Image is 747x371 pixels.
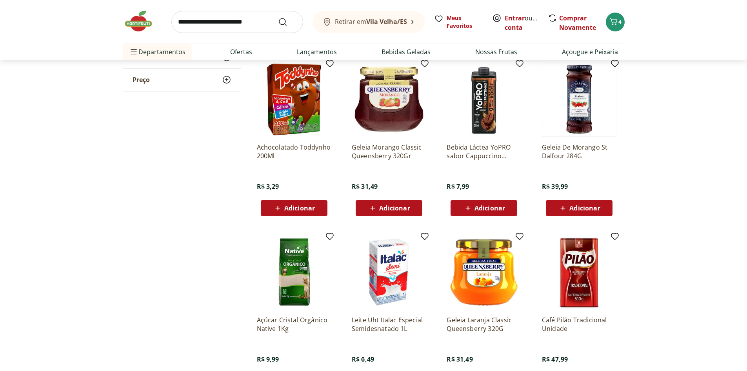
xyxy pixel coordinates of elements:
[542,62,616,137] img: Geleia De Morango St Dalfour 284G
[505,14,525,22] a: Entrar
[261,200,327,216] button: Adicionar
[171,11,303,33] input: search
[257,355,279,364] span: R$ 9,99
[133,76,150,84] span: Preço
[447,14,483,30] span: Meus Favoritos
[366,17,407,26] b: Vila Velha/ES
[352,182,378,191] span: R$ 31,49
[352,143,426,160] a: Geleia Morango Classic Queensberry 320Gr
[559,14,596,32] a: Comprar Novamente
[447,355,473,364] span: R$ 31,49
[542,355,568,364] span: R$ 47,99
[129,42,185,61] span: Departamentos
[447,182,469,191] span: R$ 7,99
[257,182,279,191] span: R$ 3,29
[230,47,252,57] a: Ofertas
[297,47,337,57] a: Lançamentos
[257,235,331,309] img: Açúcar Cristal Orgânico Native 1Kg
[447,235,521,309] img: Geleia Laranja Classic Queensberry 320G
[542,316,616,333] a: Café Pilão Tradicional Unidade
[257,62,331,137] img: Achocolatado Toddynho 200Ml
[313,11,425,33] button: Retirar emVila Velha/ES
[475,47,517,57] a: Nossas Frutas
[284,205,315,211] span: Adicionar
[257,316,331,333] a: Açúcar Cristal Orgânico Native 1Kg
[434,14,483,30] a: Meus Favoritos
[352,316,426,333] a: Leite Uht Italac Especial Semidesnatado 1L
[618,18,622,26] span: 4
[569,205,600,211] span: Adicionar
[447,62,521,137] img: Bebida Láctea YoPRO sabor Cappuccino Energy Boost Danone 250ml
[546,200,613,216] button: Adicionar
[257,143,331,160] a: Achocolatado Toddynho 200Ml
[542,143,616,160] a: Geleia De Morango St Dalfour 284G
[447,316,521,333] a: Geleia Laranja Classic Queensberry 320G
[505,14,548,32] a: Criar conta
[352,235,426,309] img: Leite Uht Italac Especial Semidesnatado 1L
[379,205,410,211] span: Adicionar
[352,62,426,137] img: Geleia Morango Classic Queensberry 320Gr
[382,47,431,57] a: Bebidas Geladas
[335,18,407,25] span: Retirar em
[356,200,422,216] button: Adicionar
[451,200,517,216] button: Adicionar
[542,235,616,309] img: Café Pilão Tradicional Unidade
[562,47,618,57] a: Açougue e Peixaria
[542,182,568,191] span: R$ 39,99
[447,143,521,160] a: Bebida Láctea YoPRO sabor Cappuccino Energy Boost Danone 250ml
[129,42,138,61] button: Menu
[278,17,297,27] button: Submit Search
[123,9,162,33] img: Hortifruti
[123,69,241,91] button: Preço
[606,13,625,31] button: Carrinho
[474,205,505,211] span: Adicionar
[352,355,374,364] span: R$ 6,49
[505,13,540,32] span: ou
